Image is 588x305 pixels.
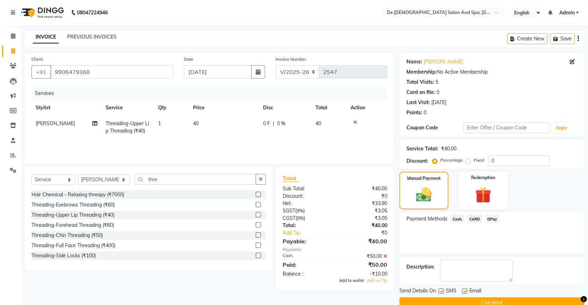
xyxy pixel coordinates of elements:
[31,56,43,62] label: Client
[335,185,393,192] div: ₹40.00
[411,186,437,204] img: _cash.svg
[335,192,393,200] div: ₹0
[335,200,393,207] div: ₹33.90
[335,215,393,222] div: ₹3.05
[31,100,101,116] th: Stylist
[435,79,438,86] div: 5
[424,109,426,116] div: 0
[440,157,463,163] label: Percentage
[31,242,115,249] div: Threading-Full Face Threading (₹400)
[507,33,547,44] button: Create New
[437,89,439,96] div: 0
[277,260,335,269] div: Paid:
[277,200,335,207] div: Net:
[263,120,270,127] span: 0 F
[407,175,441,182] label: Manual Payment
[31,211,114,219] div: Threading-Upper Lip Threading (₹40)
[463,122,549,133] input: Enter Offer / Coupon Code
[431,99,446,106] div: [DATE]
[18,3,66,22] img: logo
[277,185,335,192] div: Sub Total:
[106,120,149,134] span: Threading-Upper Lip Threading (₹40)
[32,87,392,100] div: Services
[277,270,335,278] div: Balance :
[283,208,295,214] span: SGST
[154,100,189,116] th: Qty
[346,100,387,116] th: Action
[311,100,346,116] th: Total
[67,34,116,40] a: PREVIOUS INVOICES
[550,33,575,44] button: Save
[406,145,438,152] div: Service Total:
[77,3,108,22] b: 08047224946
[193,120,199,127] span: 40
[406,157,428,165] div: Discount:
[552,123,572,133] button: Apply
[277,120,285,127] span: 0 %
[406,58,422,66] div: Name:
[335,253,393,260] div: ₹50.00
[450,215,465,223] span: Cash.
[471,175,495,181] label: Redemption
[31,252,96,259] div: Threading-Side Locks (₹100)
[335,270,393,278] div: -₹10.00
[277,237,335,245] div: Payable:
[399,287,436,296] span: Send Details On
[406,89,435,96] div: Card on file:
[339,278,364,283] span: Add to wallet
[135,174,256,185] input: Search or Scan
[406,124,463,131] div: Coupon Code
[406,68,437,76] div: Membership:
[184,56,193,62] label: Date
[406,99,430,106] div: Last Visit:
[297,208,303,213] span: 9%
[101,100,154,116] th: Service
[276,56,306,62] label: Invoice Number
[259,100,311,116] th: Disc
[277,229,345,237] a: Add Tip
[158,120,161,127] span: 1
[441,145,456,152] div: ₹40.00
[467,215,482,223] span: CARD
[31,65,51,79] button: +91
[273,120,274,127] span: |
[283,175,299,182] span: Total
[470,185,496,205] img: _gift.svg
[424,58,463,66] a: [PERSON_NAME]
[485,215,500,223] span: GPay
[277,192,335,200] div: Discount:
[446,287,456,296] span: SMS
[50,65,173,79] input: Search by Name/Mobile/Email/Code
[297,215,304,221] span: 9%
[406,68,578,76] div: No Active Membership
[277,207,335,215] div: ( )
[474,157,484,163] label: Fixed
[283,215,296,221] span: CGST
[277,222,335,229] div: Total:
[335,222,393,229] div: ₹40.00
[31,191,124,198] div: Hair Chemical - Relaxing threapy (₹7000)
[345,229,392,237] div: ₹0
[277,253,335,260] div: Cash.
[406,79,434,86] div: Total Visits:
[469,287,481,296] span: Email
[335,260,393,269] div: ₹50.00
[33,31,59,43] a: INVOICE
[335,237,393,245] div: ₹40.00
[36,120,75,127] span: [PERSON_NAME]
[335,207,393,215] div: ₹3.05
[189,100,259,116] th: Price
[31,201,115,209] div: Threading-Eyebrows Threading (₹60)
[283,247,387,253] div: Payments
[31,232,103,239] div: Threading-Chin Threading (₹50)
[316,120,321,127] span: 40
[559,9,575,16] span: Admin
[31,222,114,229] div: Threading-Forehead Threading (₹60)
[277,215,335,222] div: ( )
[367,278,387,283] span: Add as Tip
[406,263,434,271] div: Description:
[406,109,422,116] div: Points:
[406,215,447,223] span: Payment Methods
